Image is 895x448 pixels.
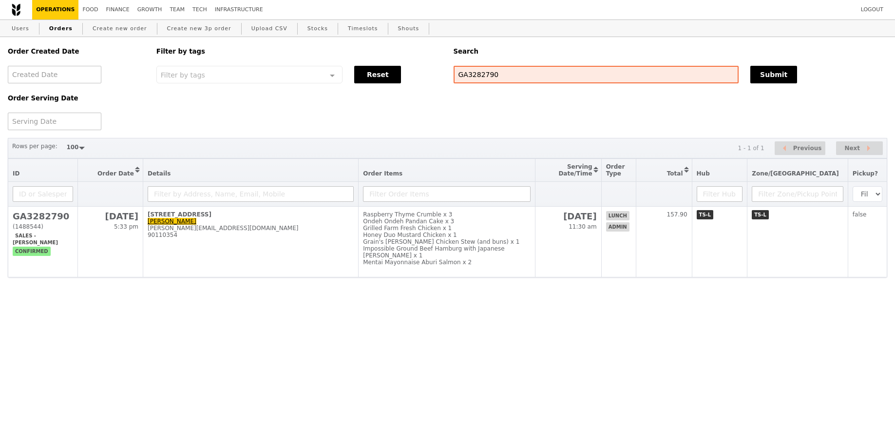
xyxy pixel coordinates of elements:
span: Zone/[GEOGRAPHIC_DATA] [752,170,839,177]
span: Filter by tags [161,70,205,79]
input: Filter by Address, Name, Email, Mobile [148,186,354,202]
span: ID [13,170,19,177]
span: Order Items [363,170,402,177]
a: [PERSON_NAME] [148,218,196,225]
input: ID or Salesperson name [13,186,73,202]
div: (1488544) [13,223,73,230]
button: Next [836,141,883,156]
span: admin [606,222,629,232]
a: Create new 3p order [163,20,235,38]
div: Honey Duo Mustard Chicken x 1 [363,232,530,238]
h2: [DATE] [540,211,597,221]
a: Upload CSV [248,20,291,38]
span: Order Type [606,163,625,177]
input: Serving Date [8,113,101,130]
div: Raspberry Thyme Crumble x 3 [363,211,530,218]
span: Hub [697,170,710,177]
input: Search any field [454,66,739,83]
a: Create new order [89,20,151,38]
a: Users [8,20,33,38]
div: [STREET_ADDRESS] [148,211,354,218]
span: Pickup? [853,170,878,177]
span: Previous [793,142,822,154]
span: 5:33 pm [114,223,138,230]
span: lunch [606,211,629,220]
a: Timeslots [344,20,381,38]
h2: [DATE] [82,211,138,221]
div: 1 - 1 of 1 [738,145,764,152]
input: Created Date [8,66,101,83]
a: Shouts [394,20,423,38]
h2: GA3282790 [13,211,73,221]
span: TS-L [752,210,769,219]
input: Filter Hub [697,186,743,202]
a: Stocks [304,20,332,38]
div: Mentai Mayonnaise Aburi Salmon x 2 [363,259,530,266]
div: [PERSON_NAME][EMAIL_ADDRESS][DOMAIN_NAME] [148,225,354,232]
img: Grain logo [12,3,20,16]
button: Reset [354,66,401,83]
h5: Order Created Date [8,48,145,55]
span: 157.90 [667,211,687,218]
h5: Search [454,48,888,55]
input: Filter Order Items [363,186,530,202]
span: confirmed [13,247,51,256]
div: Grilled Farm Fresh Chicken x 1 [363,225,530,232]
div: 90110354 [148,232,354,238]
span: 11:30 am [569,223,596,230]
a: Orders [45,20,76,38]
h5: Filter by tags [156,48,442,55]
div: Ondeh Ondeh Pandan Cake x 3 [363,218,530,225]
span: Sales - [PERSON_NAME] [13,231,60,247]
span: Details [148,170,171,177]
span: false [853,211,867,218]
div: Impossible Ground Beef Hamburg with Japanese [PERSON_NAME] x 1 [363,245,530,259]
input: Filter Zone/Pickup Point [752,186,843,202]
button: Previous [775,141,825,156]
h5: Order Serving Date [8,95,145,102]
div: Grain's [PERSON_NAME] Chicken Stew (and buns) x 1 [363,238,530,245]
label: Rows per page: [12,141,57,151]
span: TS-L [697,210,714,219]
button: Submit [750,66,797,83]
span: Next [844,142,860,154]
